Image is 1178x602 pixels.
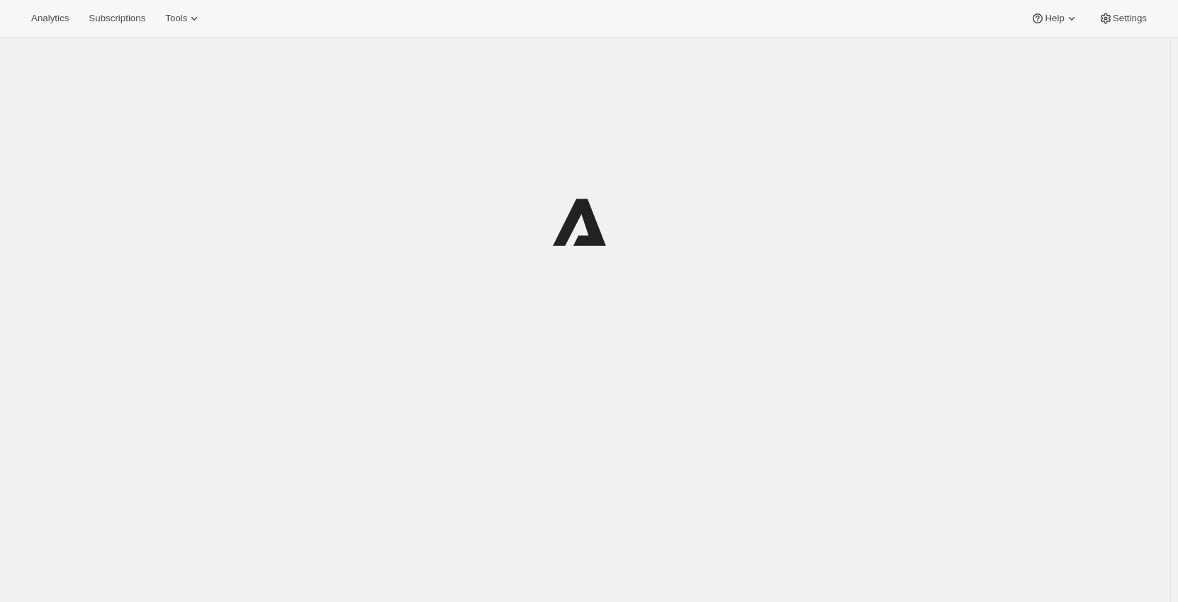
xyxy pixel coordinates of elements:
button: Tools [157,9,210,28]
button: Help [1022,9,1087,28]
button: Analytics [23,9,77,28]
span: Help [1045,13,1064,24]
span: Analytics [31,13,69,24]
span: Subscriptions [89,13,145,24]
span: Tools [165,13,187,24]
button: Settings [1090,9,1155,28]
span: Settings [1113,13,1147,24]
button: Subscriptions [80,9,154,28]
